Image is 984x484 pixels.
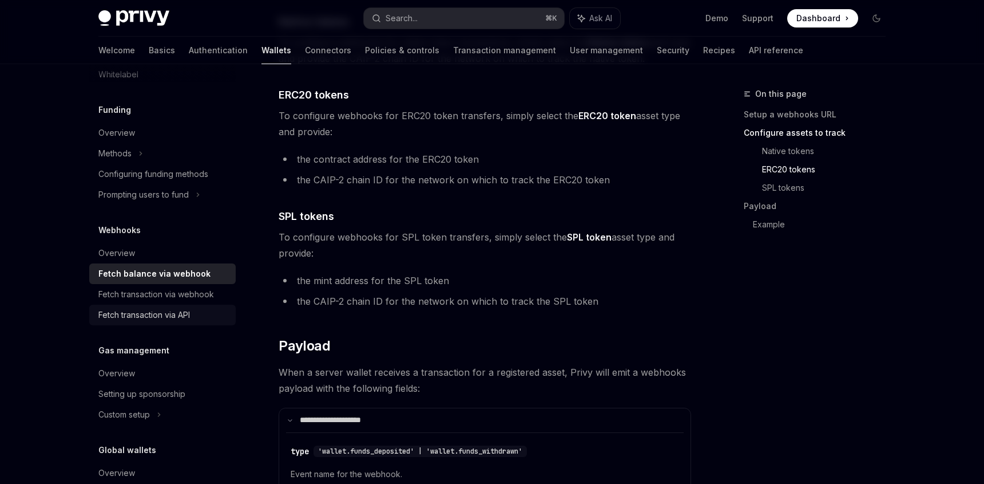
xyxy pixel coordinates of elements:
[261,37,291,64] a: Wallets
[98,10,169,26] img: dark logo
[386,11,418,25] div: Search...
[567,231,612,243] strong: SPL token
[305,37,351,64] a: Connectors
[98,288,214,301] div: Fetch transaction via webhook
[578,110,636,121] strong: ERC20 token
[89,164,236,184] a: Configuring funding methods
[89,243,236,263] a: Overview
[703,37,735,64] a: Recipes
[279,293,691,309] li: the CAIP-2 chain ID for the network on which to track the SPL token
[98,408,150,422] div: Custom setup
[89,284,236,305] a: Fetch transaction via webhook
[318,447,522,456] span: 'wallet.funds_deposited' | 'wallet.funds_withdrawn'
[749,37,803,64] a: API reference
[98,37,135,64] a: Welcome
[98,387,185,401] div: Setting up sponsorship
[98,308,190,322] div: Fetch transaction via API
[744,105,895,124] a: Setup a webhooks URL
[279,208,334,224] span: SPL tokens
[279,364,691,396] span: When a server wallet receives a transaction for a registered asset, Privy will emit a webhooks pa...
[98,246,135,260] div: Overview
[89,263,236,284] a: Fetch balance via webhook
[98,443,156,457] h5: Global wallets
[98,367,135,380] div: Overview
[570,8,620,29] button: Ask AI
[742,13,773,24] a: Support
[149,37,175,64] a: Basics
[98,147,132,160] div: Methods
[279,229,691,261] span: To configure webhooks for SPL token transfers, simply select the asset type and provide:
[89,384,236,404] a: Setting up sponsorship
[364,8,564,29] button: Search...⌘K
[365,37,439,64] a: Policies & controls
[189,37,248,64] a: Authentication
[657,37,689,64] a: Security
[279,337,330,355] span: Payload
[291,467,679,481] span: Event name for the webhook.
[755,87,807,101] span: On this page
[545,14,557,23] span: ⌘ K
[589,13,612,24] span: Ask AI
[89,463,236,483] a: Overview
[453,37,556,64] a: Transaction management
[98,344,169,357] h5: Gas management
[98,167,208,181] div: Configuring funding methods
[89,305,236,325] a: Fetch transaction via API
[279,273,691,289] li: the mint address for the SPL token
[98,126,135,140] div: Overview
[762,160,895,179] a: ERC20 tokens
[787,9,858,27] a: Dashboard
[744,124,895,142] a: Configure assets to track
[279,87,349,103] span: ERC20 tokens
[98,267,211,281] div: Fetch balance via webhook
[762,142,895,160] a: Native tokens
[98,223,141,237] h5: Webhooks
[98,466,135,480] div: Overview
[279,172,691,188] li: the CAIP-2 chain ID for the network on which to track the ERC20 token
[279,108,691,140] span: To configure webhooks for ERC20 token transfers, simply select the asset type and provide:
[98,188,189,202] div: Prompting users to fund
[291,446,309,457] div: type
[570,37,643,64] a: User management
[705,13,728,24] a: Demo
[762,179,895,197] a: SPL tokens
[98,103,131,117] h5: Funding
[753,215,895,234] a: Example
[744,197,895,215] a: Payload
[89,123,236,143] a: Overview
[796,13,840,24] span: Dashboard
[89,363,236,384] a: Overview
[279,151,691,167] li: the contract address for the ERC20 token
[867,9,886,27] button: Toggle dark mode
